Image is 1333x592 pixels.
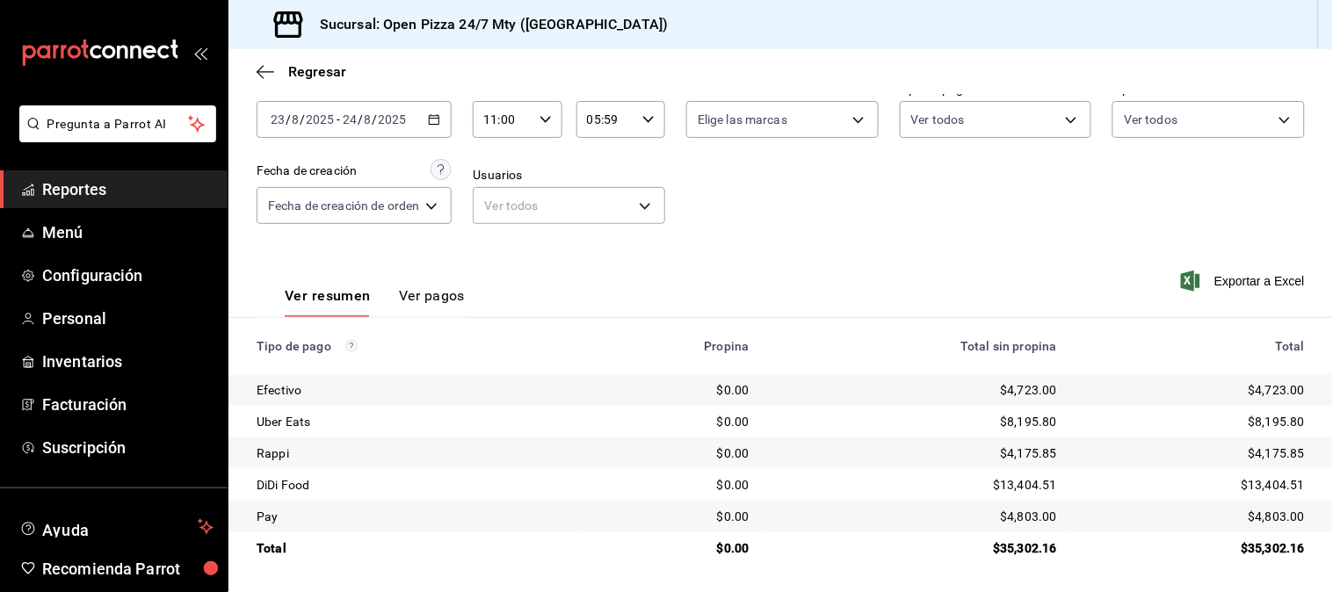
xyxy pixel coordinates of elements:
[342,112,358,126] input: --
[285,287,465,317] div: navigation tabs
[1124,111,1177,128] span: Ver todos
[257,508,569,525] div: Pay
[300,112,305,126] span: /
[777,381,1056,399] div: $4,723.00
[911,111,965,128] span: Ver todos
[345,340,358,352] svg: Los pagos realizados con Pay y otras terminales son montos brutos.
[42,516,191,538] span: Ayuda
[42,557,214,581] span: Recomienda Parrot
[257,444,569,462] div: Rappi
[1085,539,1305,557] div: $35,302.16
[597,413,750,430] div: $0.00
[286,112,291,126] span: /
[378,112,408,126] input: ----
[257,381,569,399] div: Efectivo
[337,112,340,126] span: -
[42,264,214,287] span: Configuración
[1085,339,1305,353] div: Total
[257,162,357,180] div: Fecha de creación
[1085,381,1305,399] div: $4,723.00
[42,436,214,459] span: Suscripción
[42,220,214,244] span: Menú
[777,339,1056,353] div: Total sin propina
[698,111,787,128] span: Elige las marcas
[777,476,1056,494] div: $13,404.51
[597,476,750,494] div: $0.00
[597,508,750,525] div: $0.00
[364,112,373,126] input: --
[1085,508,1305,525] div: $4,803.00
[777,413,1056,430] div: $8,195.80
[597,444,750,462] div: $0.00
[358,112,363,126] span: /
[42,393,214,416] span: Facturación
[1184,271,1305,292] button: Exportar a Excel
[193,46,207,60] button: open_drawer_menu
[257,339,569,353] div: Tipo de pago
[47,115,189,134] span: Pregunta a Parrot AI
[257,413,569,430] div: Uber Eats
[777,444,1056,462] div: $4,175.85
[305,112,335,126] input: ----
[473,187,665,224] div: Ver todos
[1085,476,1305,494] div: $13,404.51
[597,381,750,399] div: $0.00
[399,287,465,317] button: Ver pagos
[42,350,214,373] span: Inventarios
[42,307,214,330] span: Personal
[19,105,216,142] button: Pregunta a Parrot AI
[285,287,371,317] button: Ver resumen
[257,539,569,557] div: Total
[257,83,452,96] label: Fecha
[373,112,378,126] span: /
[257,476,569,494] div: DiDi Food
[12,127,216,146] a: Pregunta a Parrot AI
[1085,413,1305,430] div: $8,195.80
[473,83,561,96] label: Hora inicio
[268,197,419,214] span: Fecha de creación de orden
[306,14,668,35] h3: Sucursal: Open Pizza 24/7 Mty ([GEOGRAPHIC_DATA])
[597,339,750,353] div: Propina
[777,508,1056,525] div: $4,803.00
[576,83,665,96] label: Hora fin
[777,539,1056,557] div: $35,302.16
[473,170,665,182] label: Usuarios
[597,539,750,557] div: $0.00
[270,112,286,126] input: --
[1085,444,1305,462] div: $4,175.85
[257,63,346,80] button: Regresar
[42,177,214,201] span: Reportes
[288,63,346,80] span: Regresar
[291,112,300,126] input: --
